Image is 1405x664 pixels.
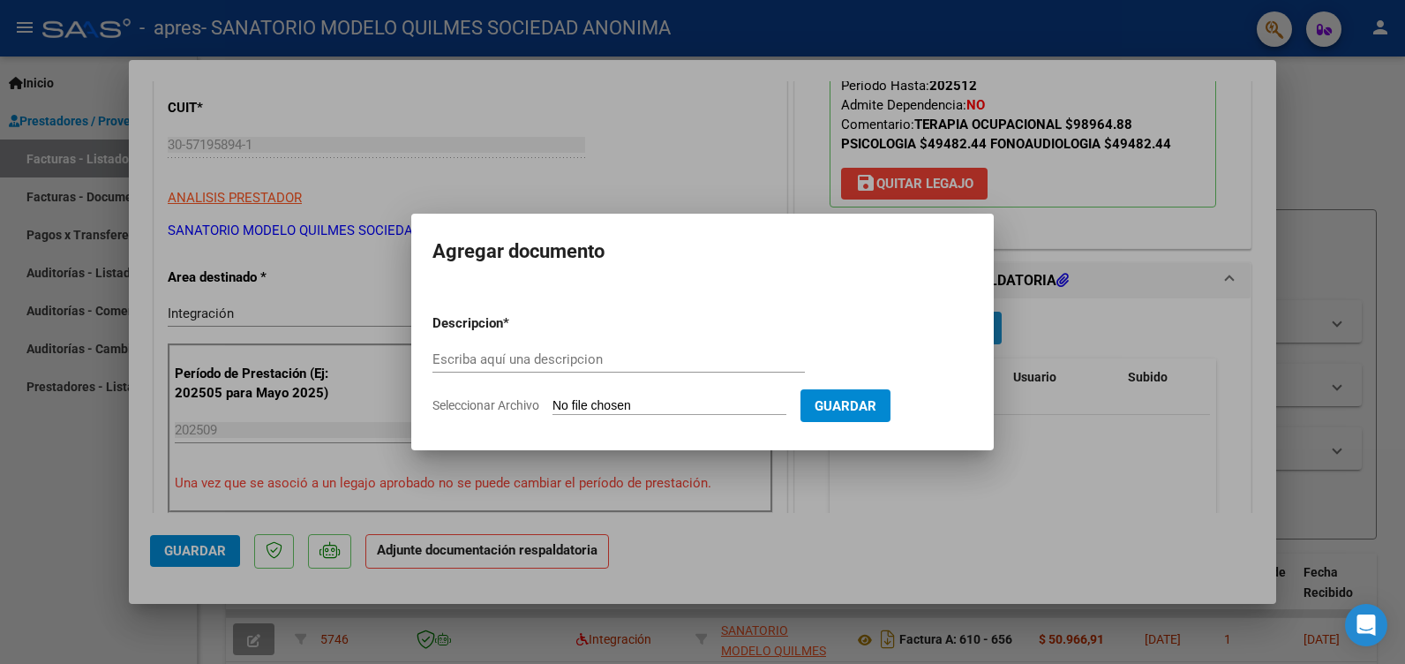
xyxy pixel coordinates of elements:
span: Seleccionar Archivo [432,398,539,412]
button: Guardar [800,389,890,422]
span: Guardar [815,398,876,414]
p: Descripcion [432,313,595,334]
div: Open Intercom Messenger [1345,604,1387,646]
h2: Agregar documento [432,235,973,268]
